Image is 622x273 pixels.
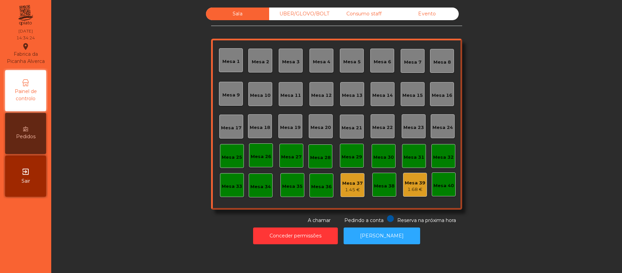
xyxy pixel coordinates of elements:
[397,217,456,223] span: Reserva na próxima hora
[282,183,303,190] div: Mesa 35
[5,42,46,65] div: Fabrica da Picanha Alverca
[281,154,302,160] div: Mesa 27
[252,58,269,65] div: Mesa 2
[311,183,332,190] div: Mesa 36
[280,92,301,99] div: Mesa 11
[374,58,391,65] div: Mesa 6
[206,8,269,20] div: Sala
[250,183,271,190] div: Mesa 34
[342,154,362,160] div: Mesa 29
[18,28,33,34] div: [DATE]
[308,217,331,223] span: A chamar
[374,183,395,190] div: Mesa 38
[222,183,242,190] div: Mesa 33
[222,154,242,161] div: Mesa 25
[405,180,425,186] div: Mesa 39
[344,227,420,244] button: [PERSON_NAME]
[433,154,454,161] div: Mesa 32
[432,92,452,99] div: Mesa 16
[282,58,300,65] div: Mesa 3
[342,186,363,193] div: 1.45 €
[404,59,421,66] div: Mesa 7
[432,124,453,131] div: Mesa 24
[22,168,30,176] i: exit_to_app
[280,124,301,131] div: Mesa 19
[396,8,459,20] div: Evento
[17,3,34,27] img: qpiato
[310,124,331,131] div: Mesa 20
[16,35,35,41] div: 14:34:24
[404,154,424,161] div: Mesa 31
[251,153,271,160] div: Mesa 26
[22,42,30,51] i: location_on
[372,124,393,131] div: Mesa 22
[16,133,36,140] span: Pedidos
[342,180,363,187] div: Mesa 37
[310,154,331,161] div: Mesa 28
[269,8,332,20] div: UBER/GLOVO/BOLT
[222,92,240,99] div: Mesa 9
[342,125,362,131] div: Mesa 21
[311,92,332,99] div: Mesa 12
[402,92,423,99] div: Mesa 15
[433,182,454,189] div: Mesa 40
[344,217,384,223] span: Pedindo a conta
[373,154,394,161] div: Mesa 30
[222,58,240,65] div: Mesa 1
[343,58,361,65] div: Mesa 5
[250,124,270,131] div: Mesa 18
[332,8,396,20] div: Consumo staff
[372,92,393,99] div: Mesa 14
[253,227,338,244] button: Conceder permissões
[221,125,241,131] div: Mesa 17
[22,178,30,185] span: Sair
[7,88,44,102] span: Painel de controlo
[405,186,425,193] div: 1.68 €
[250,92,271,99] div: Mesa 10
[433,59,451,66] div: Mesa 8
[403,124,424,131] div: Mesa 23
[342,92,362,99] div: Mesa 13
[313,58,330,65] div: Mesa 4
